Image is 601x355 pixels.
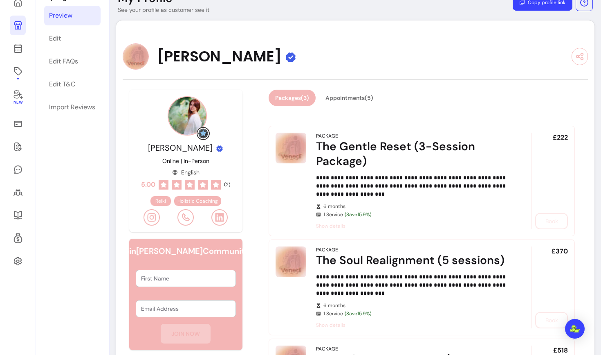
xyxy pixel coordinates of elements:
[141,274,231,283] input: First Name
[323,302,509,309] span: 6 months
[49,57,78,66] div: Edit FAQs
[172,168,200,176] div: English
[13,100,22,105] span: New
[177,198,218,204] span: Holistic Coaching
[148,142,212,153] span: [PERSON_NAME]
[49,34,61,43] div: Edit
[323,211,509,218] span: 1 Service
[44,29,101,48] a: Edit
[316,253,509,268] div: The Soul Realignment (5 sessions)
[162,157,209,165] p: Online | In-Person
[316,322,509,328] span: Show details
[224,181,230,188] span: ( 2 )
[316,223,509,229] span: Show details
[276,246,306,277] img: The Soul Realignment (5 sessions)
[565,319,585,339] div: Open Intercom Messenger
[316,133,338,139] div: Package
[10,16,26,35] a: My Page
[319,90,380,106] button: Appointments(5)
[44,75,101,94] a: Edit T&C
[157,48,282,65] span: [PERSON_NAME]
[44,52,101,71] a: Edit FAQs
[10,160,26,179] a: My Messages
[49,102,95,112] div: Import Reviews
[10,251,26,271] a: Settings
[10,114,26,133] a: Sales
[10,228,26,248] a: Refer & Earn
[323,310,509,317] span: 1 Service
[316,139,509,169] div: The Gentle Reset (3-Session Package)
[316,346,338,352] div: Package
[323,203,509,210] span: 6 months
[49,11,72,20] div: Preview
[44,97,101,117] a: Import Reviews
[168,96,207,136] img: Provider image
[10,206,26,225] a: Resources
[345,310,371,317] span: (Save 15.9 %)
[141,305,231,313] input: Email Address
[531,246,568,328] div: £370
[345,211,371,218] span: (Save 15.9 %)
[269,90,316,106] button: Packages(3)
[49,79,75,89] div: Edit T&C
[120,245,252,257] h6: Join [PERSON_NAME] Community!
[118,6,209,14] p: See your profile as customer see it
[276,133,306,163] img: The Gentle Reset (3-Session Package)
[44,6,101,25] a: Preview
[316,246,338,253] div: Package
[141,180,155,190] span: 5.00
[155,198,166,204] span: Reiki
[10,84,26,111] a: New
[123,43,149,70] img: Provider image
[531,133,568,229] div: £222
[10,38,26,58] a: Calendar
[10,61,26,81] a: Offerings
[10,137,26,156] a: Waivers
[10,183,26,202] a: Clients
[198,129,208,138] img: Grow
